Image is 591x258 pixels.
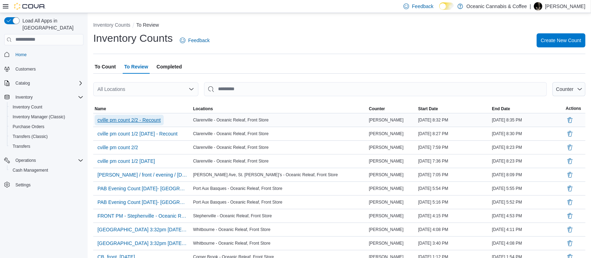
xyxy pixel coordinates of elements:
[97,130,178,137] span: cville pm count 1/2 [DATE] - Recount
[13,114,65,120] span: Inventory Manager (Classic)
[97,171,188,178] span: [PERSON_NAME] / front / evening / [DATE]
[13,124,45,130] span: Purchase Orders
[13,180,83,189] span: Settings
[97,199,188,206] span: PAB Evening Count [DATE]- [GEOGRAPHIC_DATA] Basques - Oceanic Releaf
[14,3,46,10] img: Cova
[417,143,491,152] div: [DATE] 7:59 PM
[13,144,30,149] span: Transfers
[417,130,491,138] div: [DATE] 8:27 PM
[10,166,83,174] span: Cash Management
[417,171,491,179] div: [DATE] 7:05 PM
[15,182,30,188] span: Settings
[95,211,190,221] button: FRONT PM - Stephenville - Oceanic Releaf
[192,212,368,220] div: Stephenville - Oceanic Releaf, Front Store
[13,93,83,101] span: Inventory
[13,93,35,101] button: Inventory
[369,227,403,232] span: [PERSON_NAME]
[93,31,173,45] h1: Inventory Counts
[417,105,491,113] button: Start Date
[10,142,33,151] a: Transfers
[417,184,491,193] div: [DATE] 5:54 PM
[192,130,368,138] div: Clarenville - Oceanic Releaf, Front Store
[204,82,547,96] input: This is a search bar. After typing your query, hit enter to filter the results lower in the page.
[13,167,48,173] span: Cash Management
[189,86,194,92] button: Open list of options
[13,181,33,189] a: Settings
[1,156,86,165] button: Operations
[15,66,36,72] span: Customers
[7,165,86,175] button: Cash Management
[566,157,574,165] button: Delete
[490,184,564,193] div: [DATE] 5:55 PM
[7,102,86,112] button: Inventory Count
[13,79,33,87] button: Catalog
[13,65,39,73] a: Customers
[439,2,454,10] input: Dark Mode
[188,37,210,44] span: Feedback
[7,141,86,151] button: Transfers
[369,186,403,191] span: [PERSON_NAME]
[566,198,574,206] button: Delete
[95,224,190,235] button: [GEOGRAPHIC_DATA] 3:32pm [DATE] - [GEOGRAPHIC_DATA] - [GEOGRAPHIC_DATA] Releaf - Recount
[490,143,564,152] div: [DATE] 8:23 PM
[93,21,585,30] nav: An example of EuiBreadcrumbs
[1,78,86,88] button: Catalog
[93,22,130,28] button: Inventory Counts
[369,106,385,112] span: Counter
[467,2,527,11] p: Oceanic Cannabis & Coffee
[369,117,403,123] span: [PERSON_NAME]
[95,156,158,166] button: cville pm count 1/2 [DATE]
[566,171,574,179] button: Delete
[192,171,368,179] div: [PERSON_NAME] Ave, St. [PERSON_NAME]’s - Oceanic Releaf, Front Store
[417,198,491,206] div: [DATE] 5:16 PM
[10,113,68,121] a: Inventory Manager (Classic)
[95,238,190,249] button: [GEOGRAPHIC_DATA] 3:32pm [DATE] - [GEOGRAPHIC_DATA] - [GEOGRAPHIC_DATA] Releaf
[490,171,564,179] div: [DATE] 8:09 PM
[566,143,574,152] button: Delete
[177,33,212,47] a: Feedback
[124,60,148,74] span: To Review
[97,212,188,219] span: FRONT PM - Stephenville - Oceanic Releaf
[369,131,403,137] span: [PERSON_NAME]
[13,134,48,139] span: Transfers (Classic)
[369,172,403,178] span: [PERSON_NAME]
[490,130,564,138] div: [DATE] 8:30 PM
[192,157,368,165] div: Clarenville - Oceanic Releaf, Front Store
[7,122,86,132] button: Purchase Orders
[97,158,155,165] span: cville pm count 1/2 [DATE]
[95,106,106,112] span: Name
[192,116,368,124] div: Clarenville - Oceanic Releaf, Front Store
[417,225,491,234] div: [DATE] 4:08 PM
[417,239,491,247] div: [DATE] 3:40 PM
[97,240,188,247] span: [GEOGRAPHIC_DATA] 3:32pm [DATE] - [GEOGRAPHIC_DATA] - [GEOGRAPHIC_DATA] Releaf
[534,2,542,11] div: Alec Holloway
[566,116,574,124] button: Delete
[10,132,50,141] a: Transfers (Classic)
[369,158,403,164] span: [PERSON_NAME]
[1,49,86,60] button: Home
[13,51,29,59] a: Home
[192,184,368,193] div: Port Aux Basques - Oceanic Releaf, Front Store
[369,145,403,150] span: [PERSON_NAME]
[10,142,83,151] span: Transfers
[537,33,585,47] button: Create New Count
[95,170,190,180] button: [PERSON_NAME] / front / evening / [DATE]
[192,225,368,234] div: Whitbourne - Oceanic Releaf, Front Store
[97,226,188,233] span: [GEOGRAPHIC_DATA] 3:32pm [DATE] - [GEOGRAPHIC_DATA] - [GEOGRAPHIC_DATA] Releaf - Recount
[7,112,86,122] button: Inventory Manager (Classic)
[15,94,33,100] span: Inventory
[10,166,51,174] a: Cash Management
[1,179,86,190] button: Settings
[192,239,368,247] div: Whitbourne - Oceanic Releaf, Front Store
[10,103,83,111] span: Inventory Count
[417,157,491,165] div: [DATE] 7:36 PM
[367,105,416,113] button: Counter
[192,198,368,206] div: Port Aux Basques - Oceanic Releaf, Front Store
[10,132,83,141] span: Transfers (Classic)
[490,225,564,234] div: [DATE] 4:11 PM
[95,142,141,153] button: cville pm count 2/2
[97,144,138,151] span: cville pm count 2/2
[10,123,83,131] span: Purchase Orders
[417,212,491,220] div: [DATE] 4:15 PM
